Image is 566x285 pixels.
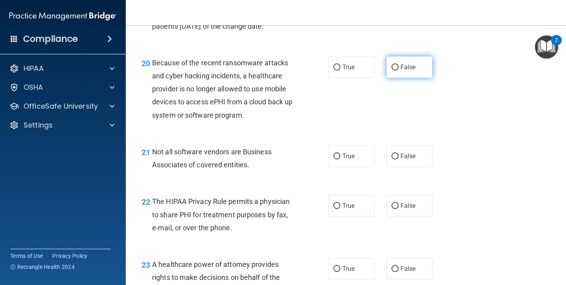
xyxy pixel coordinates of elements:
[333,65,340,70] input: True
[342,63,355,71] span: True
[152,148,272,169] span: Not all software vendors are Business Associates of covered entities.
[9,8,116,24] img: PMB logo
[24,102,98,111] p: OfficeSafe University
[527,231,557,261] iframe: Drift Widget Chat Controller
[342,265,355,272] span: True
[141,197,150,207] span: 22
[24,83,43,92] p: OSHA
[401,202,416,209] span: False
[141,260,150,270] span: 23
[333,266,340,272] input: True
[9,102,114,111] a: OfficeSafe University
[24,120,53,130] p: Settings
[391,65,399,70] input: False
[9,64,114,73] a: HIPAA
[342,152,355,160] span: True
[342,202,355,209] span: True
[141,59,150,68] span: 20
[10,252,43,260] a: Terms of Use
[391,203,399,209] input: False
[52,252,88,260] a: Privacy Policy
[401,63,416,71] span: False
[401,152,416,160] span: False
[10,263,75,271] span: Ⓒ Rectangle Health 2024
[152,197,290,231] span: The HIPAA Privacy Rule permits a physician to share PHI for treatment purposes by fax, e-mail, or...
[152,59,292,119] span: Because of the recent ransomware attacks and cyber hacking incidents, a healthcare provider is no...
[555,40,558,50] div: 2
[9,83,114,92] a: OSHA
[401,265,416,272] span: False
[391,266,399,272] input: False
[535,35,558,59] button: Open Resource Center, 2 new notifications
[141,148,150,157] span: 21
[391,154,399,159] input: False
[9,120,114,130] a: Settings
[24,64,44,73] p: HIPAA
[333,154,340,159] input: True
[333,203,340,209] input: True
[23,33,78,44] h4: Compliance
